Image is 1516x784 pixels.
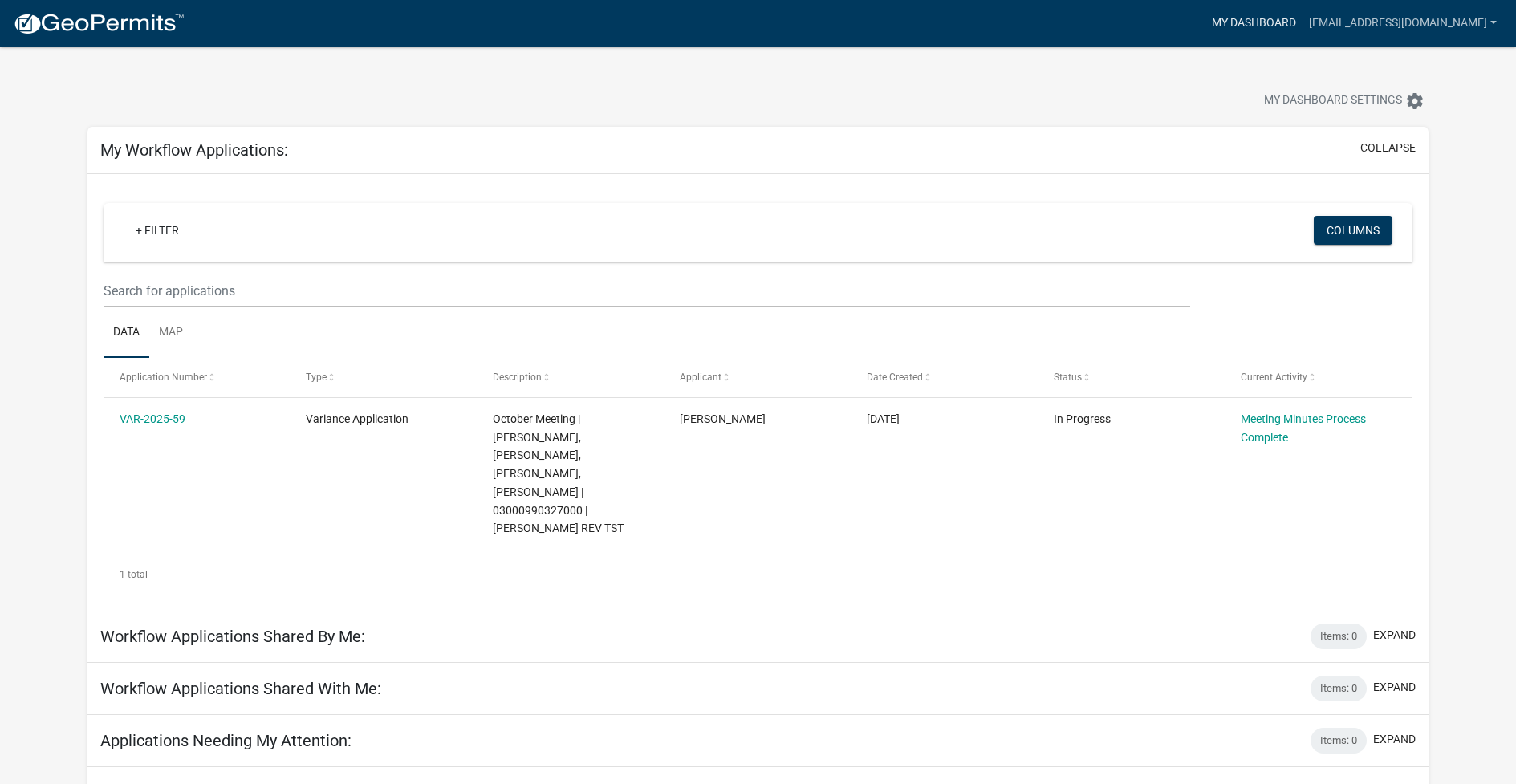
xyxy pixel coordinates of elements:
span: My Dashboard Settings [1264,91,1402,111]
a: Meeting Minutes Process Complete [1241,412,1366,444]
h5: Workflow Applications Shared By Me: [100,627,365,646]
a: Data [104,307,149,359]
span: October Meeting | Amy Busko, Christopher LeClair, Kyle Westergard, Michelle Jevne | 0300099032700... [493,412,624,535]
div: collapse [87,174,1428,611]
input: Search for applications [104,274,1189,307]
button: Columns [1314,216,1392,245]
datatable-header-cell: Date Created [851,358,1038,396]
div: Items: 0 [1311,676,1367,701]
button: expand [1373,627,1416,644]
button: expand [1373,679,1416,696]
span: Current Activity [1241,372,1307,383]
datatable-header-cell: Current Activity [1225,358,1412,396]
a: My Dashboard [1205,8,1303,39]
datatable-header-cell: Applicant [665,358,851,396]
span: Description [493,372,542,383]
span: Karen Dawn Schroeder [680,412,766,425]
a: [EMAIL_ADDRESS][DOMAIN_NAME] [1303,8,1503,39]
button: collapse [1360,140,1416,156]
h5: My Workflow Applications: [100,140,288,160]
i: settings [1405,91,1425,111]
a: Map [149,307,193,359]
datatable-header-cell: Status [1038,358,1225,396]
span: Variance Application [306,412,408,425]
a: + Filter [123,216,192,245]
span: Applicant [680,372,721,383]
span: Application Number [120,372,207,383]
a: VAR-2025-59 [120,412,185,425]
span: Status [1054,372,1082,383]
span: Date Created [867,372,923,383]
span: Type [306,372,327,383]
span: 09/16/2025 [867,412,900,425]
datatable-header-cell: Application Number [104,358,291,396]
datatable-header-cell: Description [478,358,665,396]
span: In Progress [1054,412,1111,425]
button: My Dashboard Settingssettings [1251,85,1437,116]
h5: Applications Needing My Attention: [100,731,352,750]
div: Items: 0 [1311,624,1367,649]
h5: Workflow Applications Shared With Me: [100,679,381,698]
div: Items: 0 [1311,728,1367,754]
div: 1 total [104,554,1412,595]
datatable-header-cell: Type [291,358,478,396]
button: expand [1373,731,1416,748]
